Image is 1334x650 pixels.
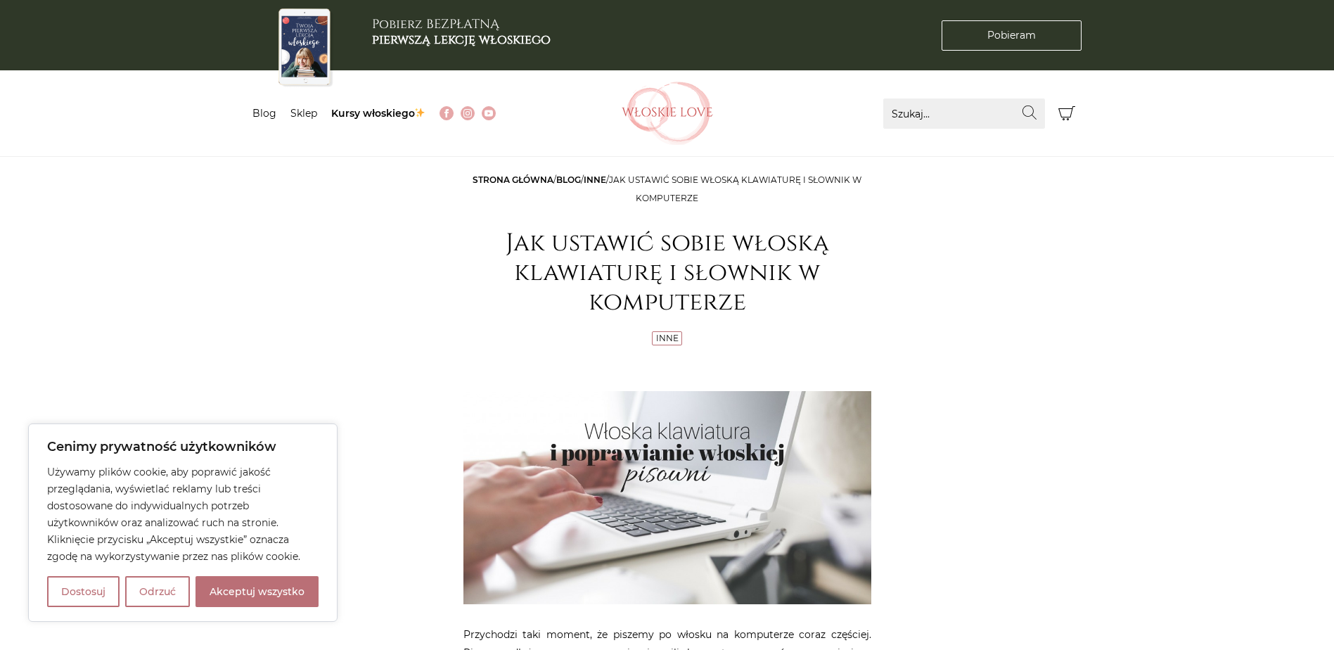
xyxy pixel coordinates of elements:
img: ✨ [415,108,425,117]
button: Odrzuć [125,576,190,607]
a: Blog [252,107,276,120]
a: Strona główna [473,174,553,185]
a: Pobieram [942,20,1082,51]
a: Inne [656,333,679,343]
button: Koszyk [1052,98,1082,129]
a: Sklep [290,107,317,120]
p: Cenimy prywatność użytkowników [47,438,319,455]
p: Używamy plików cookie, aby poprawić jakość przeglądania, wyświetlać reklamy lub treści dostosowan... [47,464,319,565]
h3: Pobierz BEZPŁATNĄ [372,17,551,47]
button: Dostosuj [47,576,120,607]
input: Szukaj... [883,98,1045,129]
img: Włoskielove [622,82,713,145]
b: pierwszą lekcję włoskiego [372,31,551,49]
a: Blog [556,174,581,185]
span: Pobieram [987,28,1036,43]
a: Kursy włoskiego [331,107,426,120]
a: Inne [584,174,606,185]
h1: Jak ustawić sobie włoską klawiaturę i słownik w komputerze [463,229,871,317]
span: / / / [473,174,861,203]
button: Akceptuj wszystko [195,576,319,607]
span: Jak ustawić sobie włoską klawiaturę i słownik w komputerze [609,174,861,203]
